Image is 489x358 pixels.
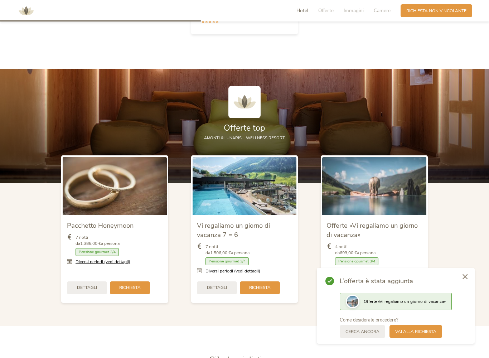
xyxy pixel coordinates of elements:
[76,259,130,265] a: Diversi periodi (vedi dettagli)
[77,285,97,291] span: Dettagli
[340,317,398,323] span: Come desiderate procedere?
[205,268,260,274] a: Diversi periodi (vedi dettagli)
[80,241,101,246] b: 1.386,00 €
[395,329,436,335] span: Vai alla richiesta
[340,276,452,286] span: L’offerta è stata aggiunta
[347,296,358,307] img: Preview
[296,7,308,14] span: Hotel
[63,157,167,215] img: Pacchetto Honeymoon
[326,221,418,239] span: Offerte «Vi regaliamo un giorno di vacanza»
[205,244,250,256] span: 7 notti da a persona
[76,248,119,256] span: Pensione gourmet 3/4
[204,135,285,141] span: AMONTI & LUNARIS – wellness resort
[344,7,364,14] span: Immagini
[15,9,37,13] a: AMONTI & LUNARIS Wellnessresort
[335,244,376,256] span: 4 notti da a persona
[374,7,391,14] span: Camere
[119,285,141,291] span: Richiesta
[210,250,231,256] b: 1.506,00 €
[318,7,334,14] span: Offerte
[76,234,120,247] span: 7 notti da a persona
[67,221,134,230] span: Pacchetto Honeymoon
[345,329,379,335] span: Cerca ancora
[249,285,271,291] span: Richiesta
[207,285,227,291] span: Dettagli
[364,299,446,304] span: Offerte «Vi regaliamo un giorno di vacanza»
[322,157,426,215] img: Offerte «Vi regaliamo un giorno di vacanza»
[224,122,265,134] span: Offerte top
[335,257,378,266] span: Pensione gourmet 3/4
[205,257,249,266] span: Pensione gourmet 3/4
[228,86,261,118] img: AMONTI & LUNARIS Wellnessresort
[193,157,297,215] img: Vi regaliamo un giorno di vacanza 7 = 6
[197,221,270,239] span: Vi regaliamo un giorno di vacanza 7 = 6
[406,8,466,14] span: Richiesta non vincolante
[340,250,357,256] b: 693,00 €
